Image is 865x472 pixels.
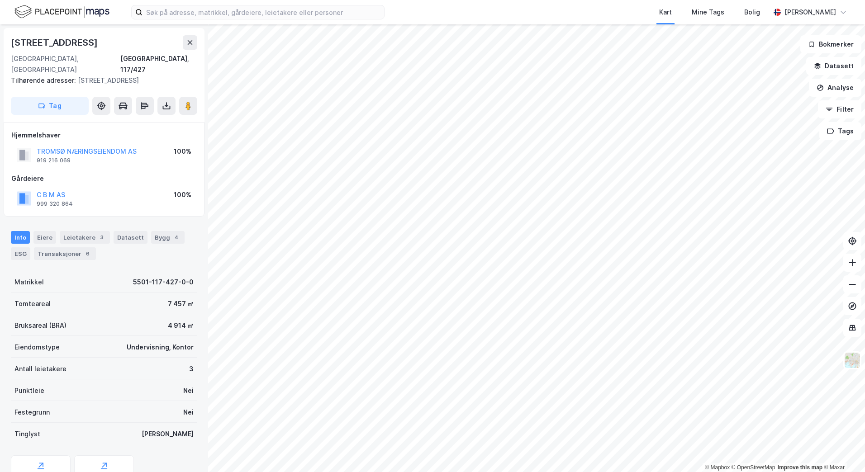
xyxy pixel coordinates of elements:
[818,100,861,118] button: Filter
[659,7,672,18] div: Kart
[820,429,865,472] div: Kontrollprogram for chat
[11,173,197,184] div: Gårdeiere
[744,7,760,18] div: Bolig
[806,57,861,75] button: Datasett
[34,247,96,260] div: Transaksjoner
[168,298,194,309] div: 7 457 ㎡
[844,352,861,369] img: Z
[114,231,147,244] div: Datasett
[14,298,51,309] div: Tomteareal
[172,233,181,242] div: 4
[127,342,194,353] div: Undervisning, Kontor
[97,233,106,242] div: 3
[83,249,92,258] div: 6
[732,464,775,471] a: OpenStreetMap
[784,7,836,18] div: [PERSON_NAME]
[692,7,724,18] div: Mine Tags
[14,407,50,418] div: Festegrunn
[37,157,71,164] div: 919 216 069
[189,363,194,374] div: 3
[14,4,109,20] img: logo.f888ab2527a4732fd821a326f86c7f29.svg
[14,342,60,353] div: Eiendomstype
[14,320,67,331] div: Bruksareal (BRA)
[60,231,110,244] div: Leietakere
[11,97,89,115] button: Tag
[33,231,56,244] div: Eiere
[705,464,730,471] a: Mapbox
[11,35,100,50] div: [STREET_ADDRESS]
[809,79,861,97] button: Analyse
[819,122,861,140] button: Tags
[183,407,194,418] div: Nei
[143,5,384,19] input: Søk på adresse, matrikkel, gårdeiere, leietakere eller personer
[820,429,865,472] iframe: Chat Widget
[183,385,194,396] div: Nei
[120,53,197,75] div: [GEOGRAPHIC_DATA], 117/427
[800,35,861,53] button: Bokmerker
[11,130,197,141] div: Hjemmelshaver
[11,53,120,75] div: [GEOGRAPHIC_DATA], [GEOGRAPHIC_DATA]
[11,231,30,244] div: Info
[14,363,67,374] div: Antall leietakere
[14,429,40,439] div: Tinglyst
[11,76,78,84] span: Tilhørende adresser:
[778,464,822,471] a: Improve this map
[174,189,191,200] div: 100%
[133,277,194,288] div: 5501-117-427-0-0
[11,75,190,86] div: [STREET_ADDRESS]
[174,146,191,157] div: 100%
[151,231,185,244] div: Bygg
[142,429,194,439] div: [PERSON_NAME]
[14,385,44,396] div: Punktleie
[11,247,30,260] div: ESG
[168,320,194,331] div: 4 914 ㎡
[14,277,44,288] div: Matrikkel
[37,200,73,208] div: 999 320 864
